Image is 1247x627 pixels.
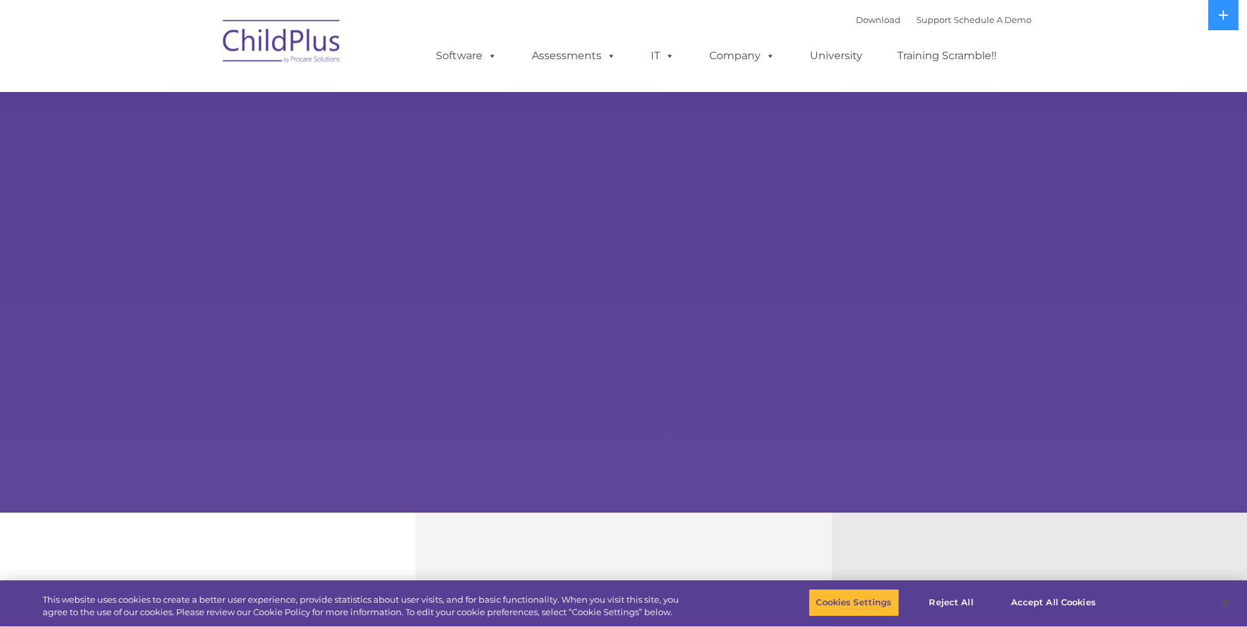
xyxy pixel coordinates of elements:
[809,589,899,616] button: Cookies Settings
[856,14,1031,25] font: |
[423,43,510,69] a: Software
[884,43,1010,69] a: Training Scramble!!
[910,589,993,616] button: Reject All
[916,14,951,25] a: Support
[856,14,901,25] a: Download
[43,593,686,619] div: This website uses cookies to create a better user experience, provide statistics about user visit...
[797,43,876,69] a: University
[1004,589,1103,616] button: Accept All Cookies
[216,11,348,76] img: ChildPlus by Procare Solutions
[519,43,629,69] a: Assessments
[1212,588,1240,617] button: Close
[954,14,1031,25] a: Schedule A Demo
[638,43,688,69] a: IT
[696,43,788,69] a: Company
